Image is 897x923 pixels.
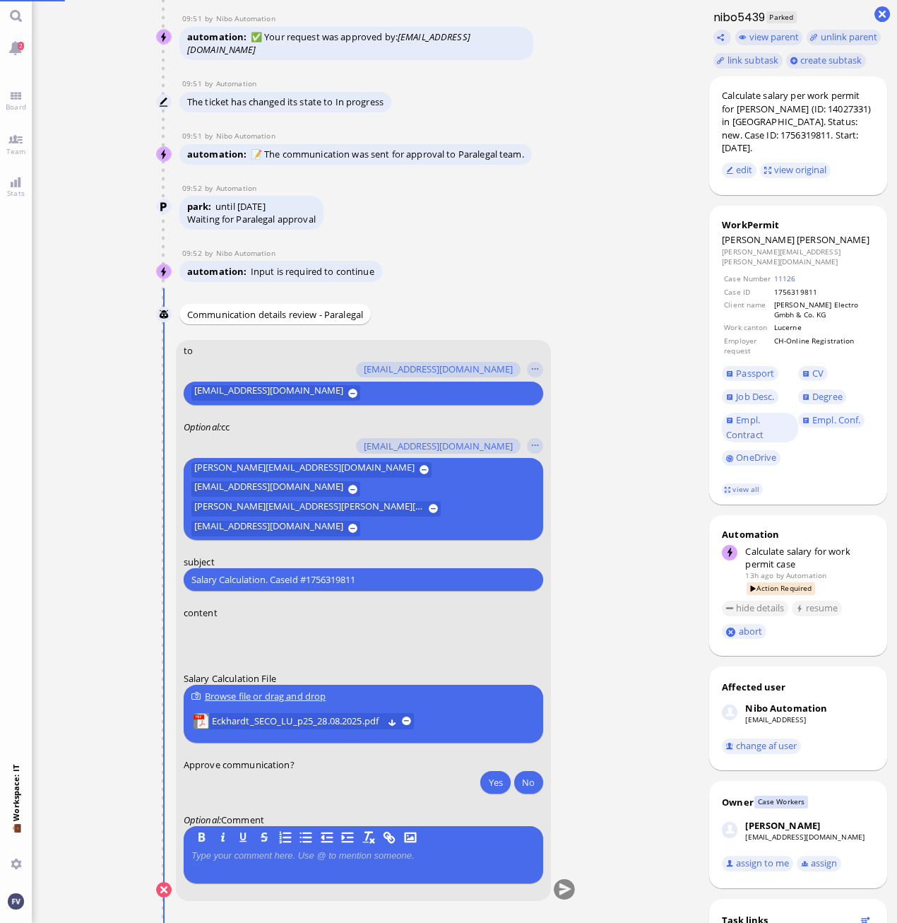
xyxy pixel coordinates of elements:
span: automation@bluelakelegal.com [786,570,826,580]
span: [EMAIL_ADDRESS][DOMAIN_NAME] [194,386,343,401]
button: Download Eckhardt_SECO_LU_p25_28.08.2025.pdf [388,717,397,726]
span: 09:51 [182,78,205,88]
span: until [215,200,235,213]
span: [EMAIL_ADDRESS][DOMAIN_NAME] [194,482,343,498]
button: S [256,830,272,846]
span: 09:51 [182,131,205,141]
span: CV [812,367,824,380]
span: [EMAIL_ADDRESS][DOMAIN_NAME] [364,365,513,376]
span: Optional [183,813,218,826]
span: Board [2,102,30,112]
a: [EMAIL_ADDRESS][DOMAIN_NAME] [745,832,865,842]
span: 09:51 [182,13,205,23]
span: by [205,131,216,141]
span: [EMAIL_ADDRESS][DOMAIN_NAME] [194,521,343,536]
button: [PERSON_NAME][EMAIL_ADDRESS][PERSON_NAME][DOMAIN_NAME] [191,501,440,517]
span: 09:52 [182,248,205,258]
div: Calculate salary per work permit for [PERSON_NAME] (ID: 14027331) in [GEOGRAPHIC_DATA]. Status: n... [722,89,874,155]
span: automation [187,148,251,160]
a: view all [722,483,763,495]
a: OneDrive [722,450,780,466]
span: Approve communication? [183,758,294,771]
span: Eckhardt_SECO_LU_p25_28.08.2025.pdf [211,714,382,729]
img: Nibo Automation [722,705,737,720]
a: Degree [798,389,846,405]
span: [PERSON_NAME] [797,233,869,246]
em: : [183,813,220,826]
lob-view: Eckhardt_SECO_LU_p25_28.08.2025.pdf [193,714,413,729]
span: automation@bluelakelegal.com [216,78,256,88]
dd: [PERSON_NAME][EMAIL_ADDRESS][PERSON_NAME][DOMAIN_NAME] [722,247,874,267]
span: automation@nibo.ai [216,248,275,258]
div: Browse file or drag and drop [191,689,534,704]
button: [EMAIL_ADDRESS][DOMAIN_NAME] [355,439,520,454]
button: [EMAIL_ADDRESS][DOMAIN_NAME] [191,521,360,536]
img: Automation [157,199,172,215]
i: [EMAIL_ADDRESS][DOMAIN_NAME] [187,30,470,56]
span: 09:52 [182,183,205,193]
button: assign [797,856,841,871]
span: [DATE] [237,200,266,213]
span: The ticket has changed its state to In progress [187,95,384,108]
span: [PERSON_NAME][EMAIL_ADDRESS][DOMAIN_NAME] [194,462,414,478]
a: Job Desc. [722,389,778,405]
button: [EMAIL_ADDRESS][DOMAIN_NAME] [191,482,360,498]
span: Salary Calculation File [183,673,275,686]
button: edit [722,163,756,178]
button: hide details [722,601,788,616]
a: [EMAIL_ADDRESS] [745,715,806,724]
button: change af user [722,739,801,754]
span: by [205,183,216,193]
div: Nibo Automation [745,702,827,715]
span: automation@nibo.ai [216,13,275,23]
span: Input is required to continue [251,265,374,278]
span: by [205,78,216,88]
a: View Eckhardt_SECO_LU_p25_28.08.2025.pdf [211,714,382,729]
span: Optional [183,421,218,433]
span: to [183,344,192,357]
td: 1756319811 [773,286,873,298]
span: automation [187,30,251,43]
span: [PERSON_NAME][EMAIL_ADDRESS][PERSON_NAME][DOMAIN_NAME] [194,501,423,517]
img: Nibo Automation [157,264,172,280]
button: Yes [480,771,510,794]
img: Automation [157,95,172,110]
td: Client name [723,299,772,321]
span: Job Desc. [736,390,774,403]
span: by [205,248,216,258]
div: Waiting for Paralegal approval [187,213,316,225]
span: Case Workers [754,796,807,808]
div: Calculate salary for work permit case [745,545,874,570]
button: U [235,830,251,846]
div: Owner [722,796,754,809]
td: CH-Online Registration [773,335,873,357]
span: Empl. Contract [726,413,764,442]
td: Lucerne [773,322,873,333]
button: view original [760,163,831,178]
span: subject [183,556,214,569]
span: 💼 Workspace: IT [11,821,21,853]
span: automation@bluelakelegal.com [216,183,256,193]
span: Passport [736,367,774,380]
span: Team [3,146,30,156]
img: You [8,893,23,909]
td: Work canton [723,322,772,333]
span: Parked [766,11,797,23]
div: [PERSON_NAME] [745,819,820,832]
button: abort [722,624,766,639]
a: CV [798,366,828,382]
div: Affected user [722,681,785,693]
span: [EMAIL_ADDRESS][DOMAIN_NAME] [364,441,513,452]
td: Case Number [723,273,772,284]
span: 13h ago [745,570,773,580]
span: cc [221,421,230,433]
button: resume [792,601,842,616]
td: [PERSON_NAME] Electro Gmbh & Co. KG [773,299,873,321]
button: [EMAIL_ADDRESS][DOMAIN_NAME] [355,362,520,377]
button: view parent [735,30,803,45]
a: Empl. Contract [722,413,798,443]
em: : [183,421,220,433]
td: Case ID [723,286,772,298]
button: remove [402,717,411,726]
button: [PERSON_NAME][EMAIL_ADDRESS][DOMAIN_NAME] [191,462,431,478]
